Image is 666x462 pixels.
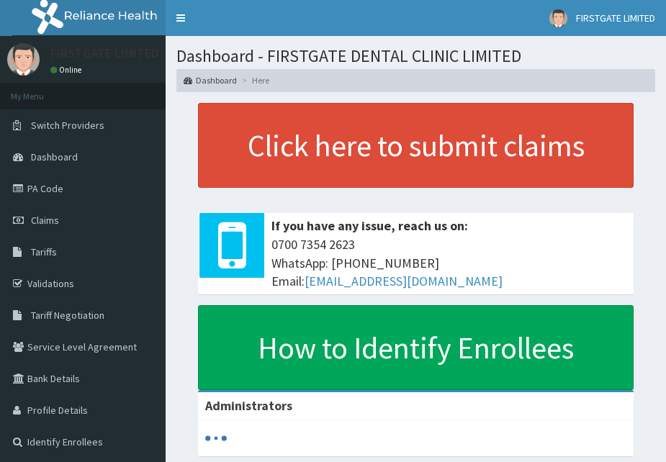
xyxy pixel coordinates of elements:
[50,65,85,75] a: Online
[31,214,59,227] span: Claims
[31,150,78,163] span: Dashboard
[31,245,57,258] span: Tariffs
[184,74,237,86] a: Dashboard
[176,47,655,65] h1: Dashboard - FIRSTGATE DENTAL CLINIC LIMITED
[31,119,104,132] span: Switch Providers
[271,217,468,234] b: If you have any issue, reach us on:
[198,305,634,390] a: How to Identify Enrollees
[7,43,40,76] img: User Image
[50,47,159,60] p: FIRSTGATE LIMITED
[31,309,104,322] span: Tariff Negotiation
[238,74,269,86] li: Here
[576,12,655,24] span: FIRSTGATE LIMITED
[305,273,503,289] a: [EMAIL_ADDRESS][DOMAIN_NAME]
[198,103,634,188] a: Click here to submit claims
[549,9,567,27] img: User Image
[205,427,227,449] svg: audio-loading
[271,235,626,291] span: 0700 7354 2623 WhatsApp: [PHONE_NUMBER] Email:
[205,397,292,414] b: Administrators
